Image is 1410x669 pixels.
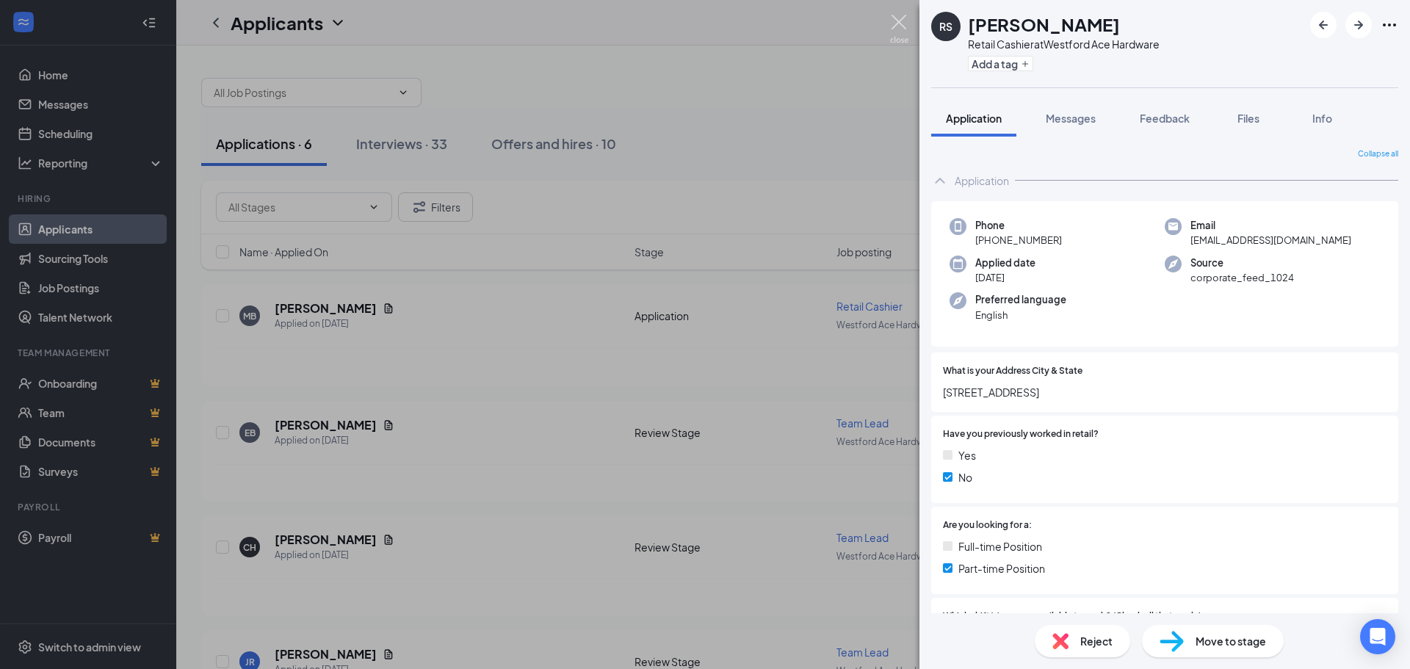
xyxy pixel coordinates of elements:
span: Have you previously worked in retail? [943,427,1099,441]
span: No [958,469,972,485]
span: Part-time Position [958,560,1045,576]
span: Reject [1080,633,1113,649]
span: Which shift(s) are you available to work? (Check all that apply) [943,610,1201,623]
span: What is your Address City & State [943,364,1082,378]
div: Open Intercom Messenger [1360,619,1395,654]
span: English [975,308,1066,322]
svg: ChevronUp [931,172,949,189]
button: ArrowRight [1345,12,1372,38]
span: [PHONE_NUMBER] [975,233,1062,247]
button: PlusAdd a tag [968,56,1033,71]
svg: ArrowLeftNew [1315,16,1332,34]
span: Phone [975,218,1062,233]
span: [EMAIL_ADDRESS][DOMAIN_NAME] [1190,233,1351,247]
span: Feedback [1140,112,1190,125]
span: [DATE] [975,270,1035,285]
button: ArrowLeftNew [1310,12,1337,38]
span: Full-time Position [958,538,1042,554]
span: Messages [1046,112,1096,125]
span: Source [1190,256,1294,270]
svg: Plus [1021,59,1030,68]
div: RS [939,19,952,34]
div: Application [955,173,1009,188]
span: Yes [958,447,976,463]
span: Application [946,112,1002,125]
svg: ArrowRight [1350,16,1367,34]
span: Move to stage [1196,633,1266,649]
span: Email [1190,218,1351,233]
span: Collapse all [1358,148,1398,160]
h1: [PERSON_NAME] [968,12,1120,37]
div: Retail Cashier at Westford Ace Hardware [968,37,1160,51]
svg: Ellipses [1381,16,1398,34]
span: Applied date [975,256,1035,270]
span: Files [1237,112,1259,125]
span: corporate_feed_1024 [1190,270,1294,285]
span: Are you looking for a: [943,518,1032,532]
span: Info [1312,112,1332,125]
span: [STREET_ADDRESS] [943,384,1386,400]
span: Preferred language [975,292,1066,307]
